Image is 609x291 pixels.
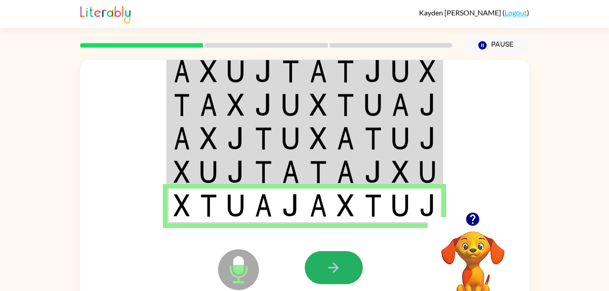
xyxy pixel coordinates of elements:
[505,8,527,17] a: Logout
[419,127,436,150] img: j
[337,160,354,183] img: a
[282,127,299,150] img: u
[310,60,327,82] img: a
[365,160,382,183] img: j
[337,194,354,217] img: x
[174,194,190,217] img: x
[200,93,217,116] img: a
[200,194,217,217] img: t
[365,60,382,82] img: j
[392,60,409,82] img: u
[255,127,272,150] img: t
[419,194,436,217] img: j
[200,160,217,183] img: u
[200,60,217,82] img: x
[337,93,354,116] img: t
[80,4,131,24] img: Literably
[255,160,272,183] img: t
[419,93,436,116] img: j
[337,60,354,82] img: t
[282,60,299,82] img: t
[365,127,382,150] img: t
[282,194,299,217] img: j
[174,127,190,150] img: a
[255,60,272,82] img: j
[419,8,529,17] div: ( )
[310,160,327,183] img: t
[174,160,190,183] img: x
[227,194,244,217] img: u
[227,60,244,82] img: u
[365,93,382,116] img: u
[419,160,436,183] img: u
[227,127,244,150] img: j
[255,93,272,116] img: j
[282,93,299,116] img: u
[392,160,409,183] img: x
[392,127,409,150] img: u
[463,35,529,56] button: Pause
[227,93,244,116] img: x
[419,8,502,17] span: Kayden [PERSON_NAME]
[392,93,409,116] img: a
[227,160,244,183] img: j
[310,93,327,116] img: x
[310,194,327,217] img: a
[365,194,382,217] img: t
[419,60,436,82] img: x
[392,194,409,217] img: u
[174,60,190,82] img: a
[282,160,299,183] img: a
[337,127,354,150] img: a
[174,93,190,116] img: t
[310,127,327,150] img: x
[200,127,217,150] img: x
[255,194,272,217] img: a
